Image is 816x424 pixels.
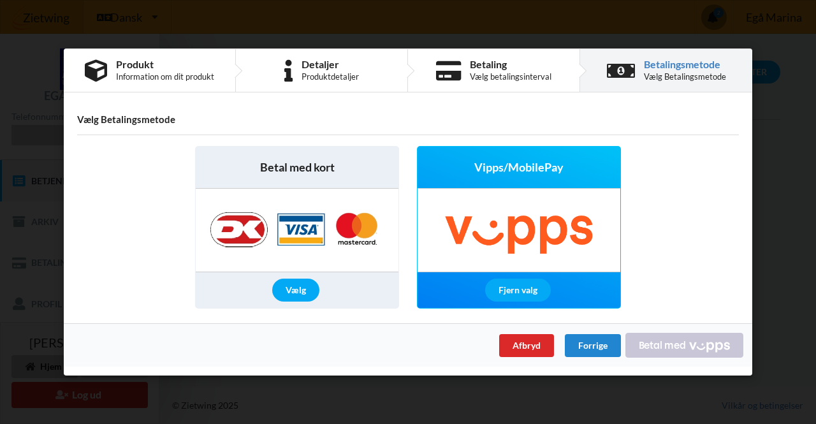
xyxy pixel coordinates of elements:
[418,189,620,272] img: Vipps/MobilePay
[470,71,551,82] div: Vælg betalingsinterval
[272,279,319,302] div: Vælg
[302,59,359,69] div: Detaljer
[302,71,359,82] div: Produktdetaljer
[644,59,726,69] div: Betalingsmetode
[474,159,564,175] span: Vipps/MobilePay
[470,59,551,69] div: Betaling
[197,189,397,272] img: Nets
[260,159,335,175] span: Betal med kort
[116,71,214,82] div: Information om dit produkt
[644,71,726,82] div: Vælg Betalingsmetode
[116,59,214,69] div: Produkt
[565,334,621,357] div: Forrige
[77,113,739,126] h4: Vælg Betalingsmetode
[499,334,554,357] div: Afbryd
[485,279,551,302] div: Fjern valg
